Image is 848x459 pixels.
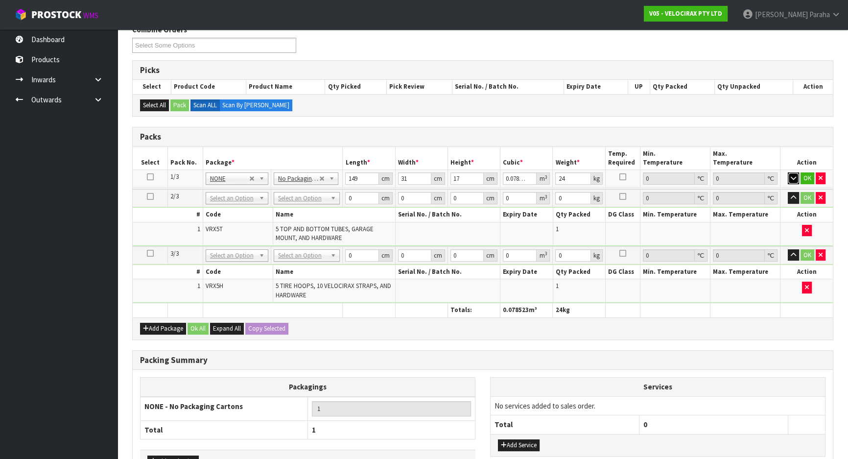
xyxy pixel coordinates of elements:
[710,188,780,202] th: Max. Temperature
[484,192,497,204] div: cm
[553,303,605,317] th: kg
[605,147,640,170] th: Temp. Required
[780,265,833,279] th: Action
[695,249,707,262] div: ℃
[431,249,445,262] div: cm
[379,249,393,262] div: cm
[553,188,605,202] th: Qty Packed
[591,172,603,185] div: kg
[203,265,273,279] th: Code
[343,147,395,170] th: Length
[140,323,186,335] button: Add Package
[650,80,714,94] th: Qty Packed
[168,147,203,170] th: Pack No.
[715,80,793,94] th: Qty Unpacked
[448,303,500,317] th: Totals:
[133,147,168,170] th: Select
[484,249,497,262] div: cm
[553,208,605,222] th: Qty Packed
[591,249,603,262] div: kg
[188,323,209,335] button: Ok All
[695,192,707,204] div: ℃
[395,208,500,222] th: Serial No. / Batch No.
[273,208,395,222] th: Name
[278,250,327,262] span: Select an Option
[213,324,241,333] span: Expand All
[780,147,833,170] th: Action
[206,282,223,290] span: VRX5H
[246,80,325,94] th: Product Name
[640,265,710,279] th: Min. Temperature
[83,11,98,20] small: WMS
[312,425,316,435] span: 1
[133,208,203,222] th: #
[537,192,550,204] div: m
[591,192,603,204] div: kg
[553,147,605,170] th: Weight
[197,282,200,290] span: 1
[245,323,288,335] button: Copy Selected
[210,323,244,335] button: Expand All
[801,172,814,184] button: OK
[484,172,497,185] div: cm
[544,193,547,200] sup: 3
[170,249,179,258] span: 3/3
[325,80,387,94] th: Qty Picked
[500,208,553,222] th: Expiry Date
[710,265,780,279] th: Max. Temperature
[556,225,559,233] span: 1
[500,303,553,317] th: m³
[133,188,203,202] th: #
[140,99,169,111] button: Select All
[171,80,246,94] th: Product Code
[141,420,308,439] th: Total
[695,172,707,185] div: ℃
[765,192,777,204] div: ℃
[278,173,319,185] span: No Packaging Cartons
[644,6,728,22] a: V05 - VELOCIRAX PTY LTD
[197,225,200,233] span: 1
[276,282,391,299] span: 5 TIRE HOOPS, 10 VELOCIRAX STRAPS, AND HARDWARE
[379,172,393,185] div: cm
[190,99,220,111] label: Scan ALL
[649,9,722,18] strong: V05 - VELOCIRAX PTY LTD
[431,172,445,185] div: cm
[140,66,825,75] h3: Picks
[387,80,452,94] th: Pick Review
[203,188,273,202] th: Code
[801,249,814,261] button: OK
[765,249,777,262] div: ℃
[144,402,243,411] strong: NONE - No Packaging Cartons
[553,265,605,279] th: Qty Packed
[278,193,327,204] span: Select an Option
[605,265,640,279] th: DG Class
[395,147,448,170] th: Width
[500,265,553,279] th: Expiry Date
[206,225,223,233] span: VRX5T
[710,147,780,170] th: Max. Temperature
[219,99,292,111] label: Scan By [PERSON_NAME]
[170,172,179,181] span: 1/3
[140,356,825,365] h3: Packing Summary
[210,173,249,185] span: NONE
[491,415,639,434] th: Total
[210,193,255,204] span: Select an Option
[564,80,628,94] th: Expiry Date
[491,396,825,415] td: No services added to sales order.
[500,147,553,170] th: Cubic
[544,250,547,257] sup: 3
[809,10,830,19] span: Paraha
[133,265,203,279] th: #
[503,306,529,314] span: 0.078523
[15,8,27,21] img: cube-alt.png
[605,208,640,222] th: DG Class
[780,188,833,202] th: Action
[141,378,475,397] th: Packagings
[500,188,553,202] th: Expiry Date
[140,132,825,142] h3: Packs
[203,208,273,222] th: Code
[203,147,343,170] th: Package
[640,147,710,170] th: Min. Temperature
[544,174,547,180] sup: 3
[755,10,808,19] span: [PERSON_NAME]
